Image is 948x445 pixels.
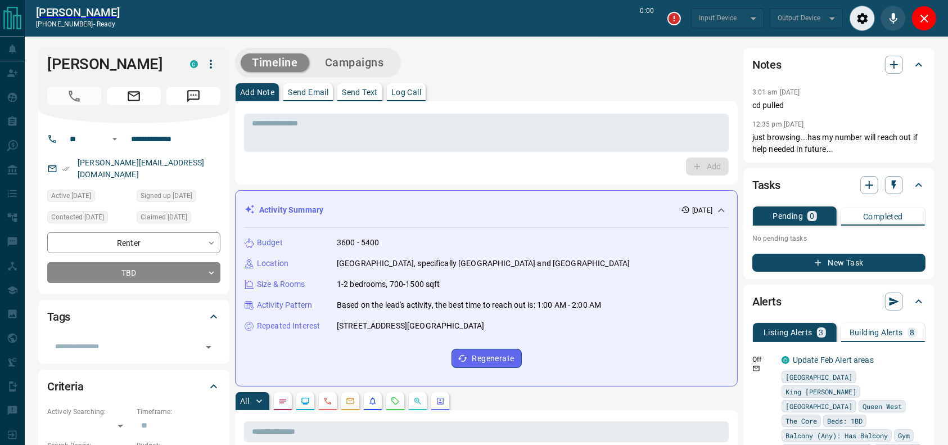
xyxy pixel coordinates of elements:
[910,329,914,336] p: 8
[240,397,249,405] p: All
[786,401,852,412] span: [GEOGRAPHIC_DATA]
[36,19,120,29] p: [PHONE_NUMBER] -
[288,88,328,96] p: Send Email
[47,190,131,205] div: Sun Aug 10 2025
[257,320,320,332] p: Repeated Interest
[47,232,220,253] div: Renter
[78,158,205,179] a: [PERSON_NAME][EMAIL_ADDRESS][DOMAIN_NAME]
[793,356,874,365] a: Update Feb Alert areas
[752,120,804,128] p: 12:35 pm [DATE]
[240,88,274,96] p: Add Note
[752,172,926,199] div: Tasks
[337,237,379,249] p: 3600 - 5400
[337,278,440,290] p: 1-2 bedrooms, 700-1500 sqft
[337,258,630,269] p: [GEOGRAPHIC_DATA], specifically [GEOGRAPHIC_DATA] and [GEOGRAPHIC_DATA]
[36,6,120,19] a: [PERSON_NAME]
[819,329,824,336] p: 3
[863,401,902,412] span: Queen West
[863,213,903,221] p: Completed
[245,200,728,221] div: Activity Summary[DATE]
[137,211,220,227] div: Sun Aug 10 2025
[257,299,312,311] p: Activity Pattern
[201,339,216,355] button: Open
[752,288,926,315] div: Alerts
[782,356,789,364] div: condos.ca
[752,230,926,247] p: No pending tasks
[413,397,422,406] svg: Opportunities
[786,386,856,397] span: King [PERSON_NAME]
[97,20,116,28] span: ready
[752,51,926,78] div: Notes
[752,88,800,96] p: 3:01 am [DATE]
[764,329,812,336] p: Listing Alerts
[810,212,814,220] p: 0
[190,60,198,68] div: condos.ca
[107,87,161,105] span: Email
[137,190,220,205] div: Sat Apr 03 2021
[692,205,712,215] p: [DATE]
[786,415,817,426] span: The Core
[47,373,220,400] div: Criteria
[47,211,131,227] div: Sun Aug 10 2025
[391,88,421,96] p: Log Call
[301,397,310,406] svg: Lead Browsing Activity
[108,132,121,146] button: Open
[47,55,173,73] h1: [PERSON_NAME]
[278,397,287,406] svg: Notes
[881,6,906,31] div: Mute
[752,132,926,155] p: just browsing...has my number will reach out if help needed in future...
[257,237,283,249] p: Budget
[752,293,782,311] h2: Alerts
[257,278,305,290] p: Size & Rooms
[241,53,309,72] button: Timeline
[773,212,803,220] p: Pending
[259,204,323,216] p: Activity Summary
[752,365,760,372] svg: Email
[827,415,863,426] span: Beds: 1BD
[752,100,926,111] p: cd pulled
[323,397,332,406] svg: Calls
[166,87,220,105] span: Message
[752,56,782,74] h2: Notes
[452,349,522,368] button: Regenerate
[51,190,91,201] span: Active [DATE]
[141,212,187,223] span: Claimed [DATE]
[141,190,192,201] span: Signed up [DATE]
[137,407,220,417] p: Timeframe:
[51,212,104,223] span: Contacted [DATE]
[850,6,875,31] div: Audio Settings
[786,430,888,441] span: Balcony (Any): Has Balcony
[850,329,903,336] p: Building Alerts
[337,320,484,332] p: [STREET_ADDRESS][GEOGRAPHIC_DATA]
[752,254,926,272] button: New Task
[342,88,378,96] p: Send Text
[314,53,395,72] button: Campaigns
[436,397,445,406] svg: Agent Actions
[640,6,654,31] p: 0:00
[898,430,910,441] span: Gym
[47,262,220,283] div: TBD
[257,258,288,269] p: Location
[911,6,937,31] div: Close
[62,165,70,173] svg: Email Verified
[47,407,131,417] p: Actively Searching:
[47,377,84,395] h2: Criteria
[786,371,852,383] span: [GEOGRAPHIC_DATA]
[346,397,355,406] svg: Emails
[47,87,101,105] span: Call
[47,303,220,330] div: Tags
[752,354,775,365] p: Off
[752,176,780,194] h2: Tasks
[47,308,70,326] h2: Tags
[391,397,400,406] svg: Requests
[368,397,377,406] svg: Listing Alerts
[337,299,601,311] p: Based on the lead's activity, the best time to reach out is: 1:00 AM - 2:00 AM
